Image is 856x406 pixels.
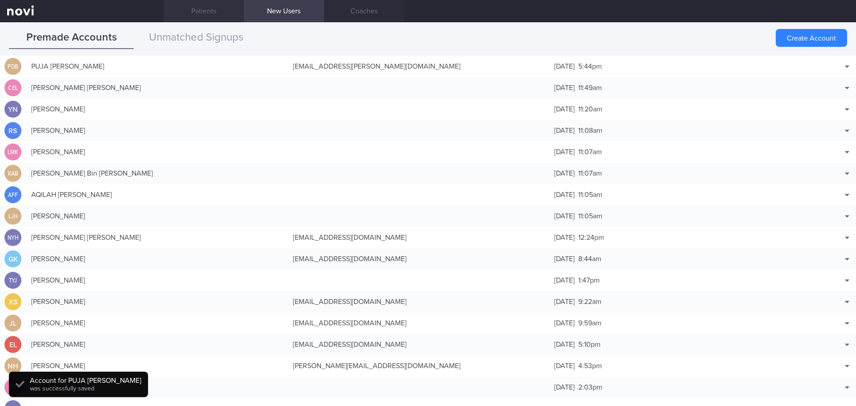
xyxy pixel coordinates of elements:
[6,229,20,246] div: NYH
[554,148,575,156] span: [DATE]
[30,385,95,392] span: was successfully saved
[578,84,602,91] span: 11:49am
[578,298,601,305] span: 9:22am
[4,315,21,332] div: JL
[554,191,575,198] span: [DATE]
[554,277,575,284] span: [DATE]
[554,170,575,177] span: [DATE]
[6,186,20,204] div: AFF
[288,57,550,75] div: [EMAIL_ADDRESS][PERSON_NAME][DOMAIN_NAME]
[554,84,575,91] span: [DATE]
[288,229,550,246] div: [EMAIL_ADDRESS][DOMAIN_NAME]
[6,144,20,161] div: LMK
[288,336,550,353] div: [EMAIL_ADDRESS][DOMAIN_NAME]
[776,29,847,47] button: Create Account
[554,127,575,134] span: [DATE]
[554,106,575,113] span: [DATE]
[27,100,288,118] div: [PERSON_NAME]
[578,170,602,177] span: 11:07am
[27,271,288,289] div: [PERSON_NAME]
[554,298,575,305] span: [DATE]
[30,376,141,385] div: Account for PUJA [PERSON_NAME]
[554,234,575,241] span: [DATE]
[554,384,575,391] span: [DATE]
[27,229,288,246] div: [PERSON_NAME] [PERSON_NAME]
[578,106,602,113] span: 11:20am
[578,341,601,348] span: 5:10pm
[6,272,20,289] div: TYJ
[6,58,20,75] div: PDB
[27,143,288,161] div: [PERSON_NAME]
[288,293,550,311] div: [EMAIL_ADDRESS][DOMAIN_NAME]
[27,207,288,225] div: [PERSON_NAME]
[578,148,602,156] span: 11:07am
[578,127,602,134] span: 11:08am
[6,165,20,182] div: KAB
[6,79,20,97] div: CEL
[6,208,20,225] div: LJH
[578,255,601,262] span: 8:44am
[4,101,21,118] div: YN
[554,63,575,70] span: [DATE]
[578,362,602,369] span: 4:53pm
[288,314,550,332] div: [EMAIL_ADDRESS][DOMAIN_NAME]
[27,186,288,204] div: AQILAH [PERSON_NAME]
[27,79,288,97] div: [PERSON_NAME] [PERSON_NAME]
[578,234,604,241] span: 12:24pm
[27,336,288,353] div: [PERSON_NAME]
[27,357,288,375] div: [PERSON_NAME]
[578,191,602,198] span: 11:05am
[578,384,602,391] span: 2:03pm
[9,27,134,49] button: Premade Accounts
[554,213,575,220] span: [DATE]
[27,164,288,182] div: [PERSON_NAME] Bin [PERSON_NAME]
[554,362,575,369] span: [DATE]
[27,314,288,332] div: [PERSON_NAME]
[4,379,21,396] div: PT
[554,255,575,262] span: [DATE]
[134,27,259,49] button: Unmatched Signups
[554,341,575,348] span: [DATE]
[578,320,601,327] span: 9:59am
[4,293,21,311] div: XS
[27,293,288,311] div: [PERSON_NAME]
[27,122,288,139] div: [PERSON_NAME]
[27,250,288,268] div: [PERSON_NAME]
[4,122,21,139] div: RS
[27,378,288,396] div: Pearlin Than
[4,357,21,375] div: NH
[554,320,575,327] span: [DATE]
[288,357,550,375] div: [PERSON_NAME][EMAIL_ADDRESS][DOMAIN_NAME]
[27,57,288,75] div: PUJA [PERSON_NAME]
[4,250,21,268] div: GK
[4,336,21,353] div: EL
[578,213,602,220] span: 11:05am
[578,63,602,70] span: 5:44pm
[578,277,600,284] span: 1:47pm
[288,250,550,268] div: [EMAIL_ADDRESS][DOMAIN_NAME]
